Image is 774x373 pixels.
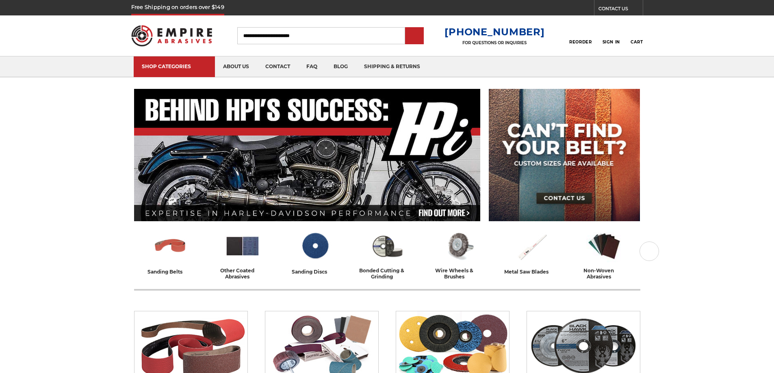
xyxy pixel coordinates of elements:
div: wire wheels & brushes [427,267,492,280]
p: FOR QUESTIONS OR INQUIRIES [444,40,544,45]
a: wire wheels & brushes [427,229,492,280]
span: Cart [631,39,643,45]
a: [PHONE_NUMBER] [444,26,544,38]
div: metal saw blades [504,267,559,276]
a: Reorder [569,27,592,44]
a: shipping & returns [356,56,428,77]
a: about us [215,56,257,77]
a: CONTACT US [598,4,643,15]
img: Non-woven Abrasives [586,229,622,263]
input: Submit [406,28,423,44]
a: bonded cutting & grinding [354,229,420,280]
div: sanding belts [147,267,193,276]
div: non-woven abrasives [571,267,637,280]
a: other coated abrasives [210,229,275,280]
span: Reorder [569,39,592,45]
a: faq [298,56,325,77]
button: Next [640,241,659,261]
img: Metal Saw Blades [514,229,550,263]
a: sanding discs [282,229,348,276]
img: Sanding Discs [297,229,333,263]
a: Cart [631,27,643,45]
img: Bonded Cutting & Grinding [369,229,405,263]
a: metal saw blades [499,229,565,276]
img: Banner for an interview featuring Horsepower Inc who makes Harley performance upgrades featured o... [134,89,481,221]
img: Empire Abrasives [131,20,212,52]
img: Sanding Belts [152,229,188,263]
a: contact [257,56,298,77]
img: Wire Wheels & Brushes [442,229,477,263]
span: Sign In [603,39,620,45]
div: bonded cutting & grinding [354,267,420,280]
div: sanding discs [292,267,338,276]
img: promo banner for custom belts. [489,89,640,221]
a: sanding belts [137,229,203,276]
a: blog [325,56,356,77]
a: non-woven abrasives [571,229,637,280]
div: other coated abrasives [210,267,275,280]
div: SHOP CATEGORIES [142,63,207,69]
img: Other Coated Abrasives [225,229,260,263]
